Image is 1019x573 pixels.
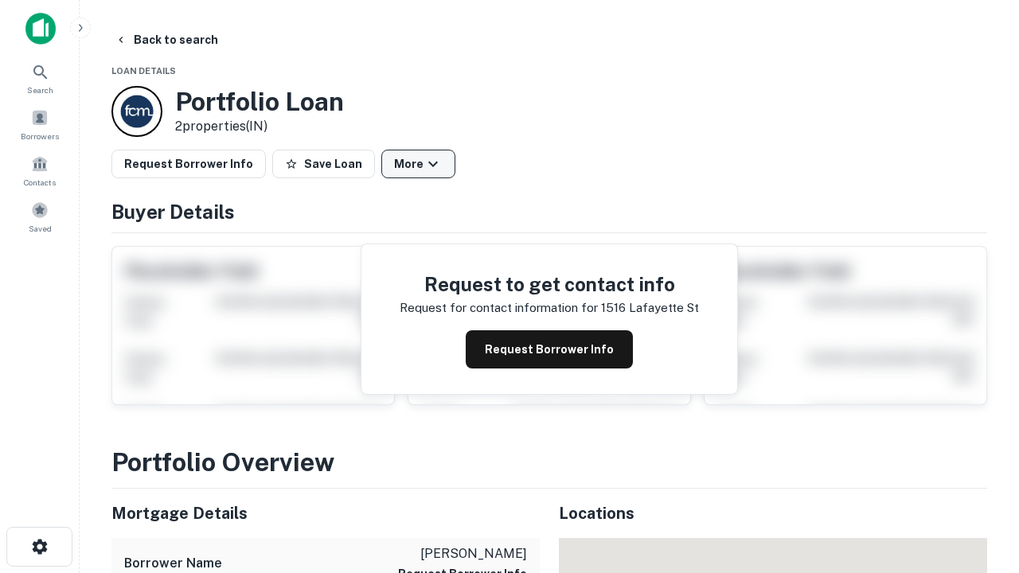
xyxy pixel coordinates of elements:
button: Request Borrower Info [111,150,266,178]
button: More [381,150,455,178]
p: Request for contact information for [400,298,598,318]
h4: Request to get contact info [400,270,699,298]
iframe: Chat Widget [939,446,1019,522]
img: capitalize-icon.png [25,13,56,45]
h6: Borrower Name [124,554,222,573]
span: Saved [29,222,52,235]
a: Contacts [5,149,75,192]
p: 2 properties (IN) [175,117,344,136]
p: 1516 lafayette st [601,298,699,318]
button: Save Loan [272,150,375,178]
button: Back to search [108,25,224,54]
span: Contacts [24,176,56,189]
span: Search [27,84,53,96]
h3: Portfolio Overview [111,443,987,481]
span: Borrowers [21,130,59,142]
a: Borrowers [5,103,75,146]
h4: Buyer Details [111,197,987,226]
h5: Locations [559,501,987,525]
span: Loan Details [111,66,176,76]
p: [PERSON_NAME] [398,544,527,563]
h3: Portfolio Loan [175,87,344,117]
h5: Mortgage Details [111,501,540,525]
button: Request Borrower Info [466,330,633,368]
a: Saved [5,195,75,238]
a: Search [5,57,75,99]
